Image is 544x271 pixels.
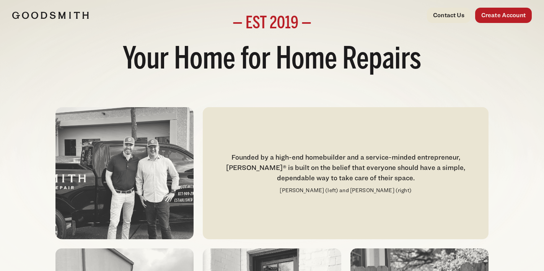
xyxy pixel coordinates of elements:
[280,186,411,195] p: [PERSON_NAME] (left) and [PERSON_NAME] (right)
[427,8,471,23] a: Contact Us
[12,41,532,80] h1: Your Home for Home Repairs
[212,152,479,183] div: Founded by a high-end homebuilder and a service-minded entrepreneur, [PERSON_NAME]® is built on t...
[475,8,532,23] a: Create Account
[12,11,89,19] img: Goodsmith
